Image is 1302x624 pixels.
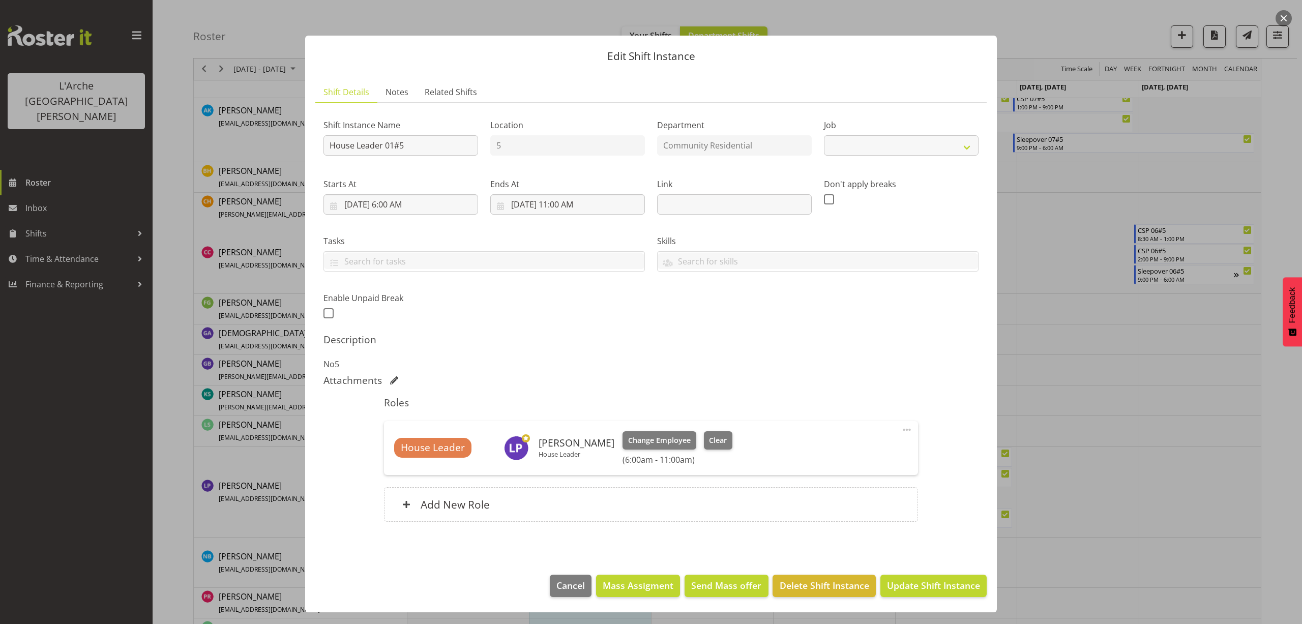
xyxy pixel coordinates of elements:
[539,450,614,458] p: House Leader
[425,86,477,98] span: Related Shifts
[323,178,478,190] label: Starts At
[324,253,644,269] input: Search for tasks
[657,235,979,247] label: Skills
[658,253,978,269] input: Search for skills
[504,436,528,460] img: lydia-peters9732.jpg
[657,119,812,131] label: Department
[315,51,987,62] p: Edit Shift Instance
[323,86,369,98] span: Shift Details
[401,440,465,455] span: House Leader
[685,575,768,597] button: Send Mass offer
[691,579,761,592] span: Send Mass offer
[623,455,732,465] h6: (6:00am - 11:00am)
[323,194,478,215] input: Click to select...
[887,579,980,592] span: Update Shift Instance
[657,178,812,190] label: Link
[556,579,585,592] span: Cancel
[1288,287,1297,323] span: Feedback
[323,135,478,156] input: Shift Instance Name
[490,178,645,190] label: Ends At
[824,119,979,131] label: Job
[421,498,490,511] h6: Add New Role
[709,435,727,446] span: Clear
[323,235,645,247] label: Tasks
[824,178,979,190] label: Don't apply breaks
[490,119,645,131] label: Location
[628,435,691,446] span: Change Employee
[880,575,987,597] button: Update Shift Instance
[323,358,979,370] p: No5
[323,334,979,346] h5: Description
[773,575,875,597] button: Delete Shift Instance
[623,431,696,450] button: Change Employee
[603,579,673,592] span: Mass Assigment
[490,194,645,215] input: Click to select...
[323,374,382,387] h5: Attachments
[323,292,478,304] label: Enable Unpaid Break
[1283,277,1302,346] button: Feedback - Show survey
[384,397,918,409] h5: Roles
[596,575,680,597] button: Mass Assigment
[323,119,478,131] label: Shift Instance Name
[780,579,869,592] span: Delete Shift Instance
[550,575,591,597] button: Cancel
[704,431,733,450] button: Clear
[386,86,408,98] span: Notes
[539,437,614,449] h6: [PERSON_NAME]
